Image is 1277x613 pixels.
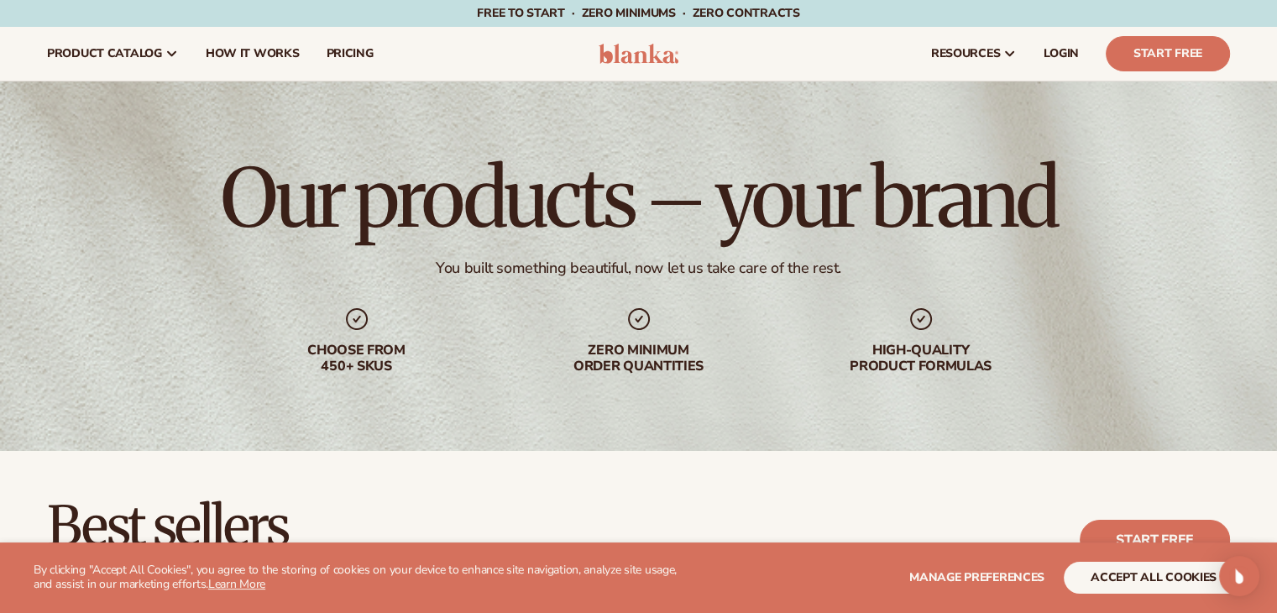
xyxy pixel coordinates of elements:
[192,27,313,81] a: How It Works
[599,44,678,64] img: logo
[326,47,373,60] span: pricing
[47,498,495,554] h2: Best sellers
[249,343,464,375] div: Choose from 450+ Skus
[918,27,1030,81] a: resources
[1064,562,1243,594] button: accept all cookies
[34,563,696,592] p: By clicking "Accept All Cookies", you agree to the storing of cookies on your device to enhance s...
[312,27,386,81] a: pricing
[814,343,1028,375] div: High-quality product formulas
[931,47,1000,60] span: resources
[1219,556,1259,596] div: Open Intercom Messenger
[47,47,162,60] span: product catalog
[477,5,799,21] span: Free to start · ZERO minimums · ZERO contracts
[206,47,300,60] span: How It Works
[1080,520,1230,560] a: Start free
[1030,27,1092,81] a: LOGIN
[1106,36,1230,71] a: Start Free
[208,576,265,592] a: Learn More
[436,259,841,278] div: You built something beautiful, now let us take care of the rest.
[1044,47,1079,60] span: LOGIN
[909,569,1044,585] span: Manage preferences
[220,158,1056,238] h1: Our products – your brand
[34,27,192,81] a: product catalog
[909,562,1044,594] button: Manage preferences
[531,343,746,375] div: Zero minimum order quantities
